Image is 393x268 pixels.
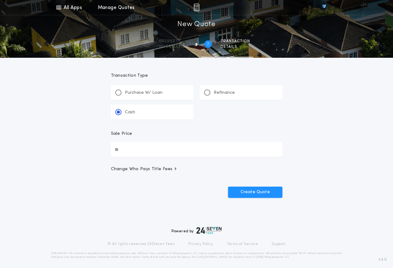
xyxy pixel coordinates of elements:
a: Terms of Service [227,242,258,247]
button: Create Quote [228,187,282,198]
p: © All rights reserved. 24|Seven Fees [107,242,175,247]
p: Refinance [214,90,235,96]
a: [URL][DOMAIN_NAME] [197,256,228,258]
p: Sale Price [111,131,132,137]
span: Property [159,39,188,44]
p: Purchase W/ Loan [125,90,162,96]
span: Change Who Pays Title Fees [111,166,178,172]
input: Sale Price [111,142,282,157]
span: Transaction [221,39,250,44]
div: Powered by [171,227,222,234]
img: vs-icon [311,4,337,11]
p: DISCLAIMER: This estimate is provided for informational purposes only. 24|Seven Fees, a product o... [51,252,342,259]
span: 3.8.0 [378,257,387,262]
a: Support [272,242,286,247]
img: img [194,4,199,11]
span: details [221,44,250,49]
p: Transaction Type [111,73,282,79]
a: Privacy Policy [188,242,213,247]
button: Change Who Pays Title Fees [111,166,282,172]
span: information [159,44,188,49]
h2: 2 [207,42,209,47]
p: Cash [125,109,135,116]
img: logo [196,227,222,234]
h1: New Quote [177,20,215,30]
